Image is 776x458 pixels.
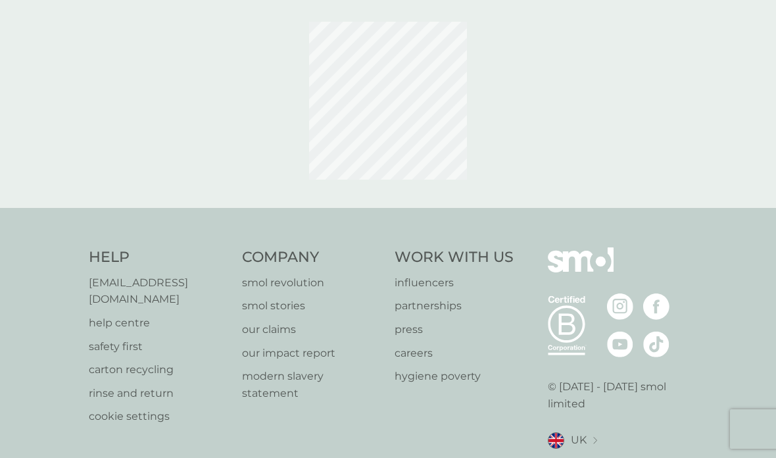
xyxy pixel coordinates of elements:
[571,432,587,449] span: UK
[548,432,564,449] img: UK flag
[395,247,514,268] h4: Work With Us
[643,293,669,320] img: visit the smol Facebook page
[89,274,229,308] a: [EMAIL_ADDRESS][DOMAIN_NAME]
[242,274,382,292] a: smol revolution
[607,293,633,320] img: visit the smol Instagram page
[548,378,688,412] p: © [DATE] - [DATE] smol limited
[242,345,382,362] a: our impact report
[242,321,382,338] a: our claims
[89,408,229,425] a: cookie settings
[89,315,229,332] a: help centre
[242,297,382,315] a: smol stories
[395,297,514,315] a: partnerships
[89,338,229,355] a: safety first
[89,361,229,378] a: carton recycling
[593,437,597,444] img: select a new location
[643,331,669,357] img: visit the smol Tiktok page
[607,331,633,357] img: visit the smol Youtube page
[242,247,382,268] h4: Company
[395,274,514,292] a: influencers
[242,368,382,401] a: modern slavery statement
[89,385,229,402] a: rinse and return
[395,368,514,385] a: hygiene poverty
[548,247,614,292] img: smol
[395,321,514,338] a: press
[395,345,514,362] a: careers
[89,247,229,268] h4: Help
